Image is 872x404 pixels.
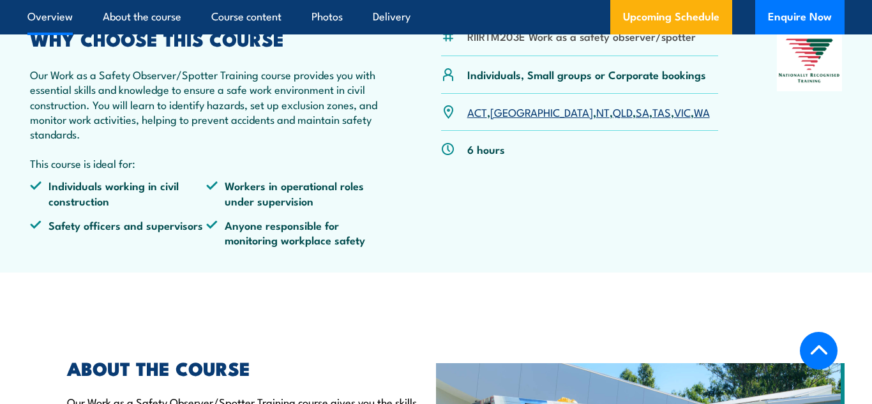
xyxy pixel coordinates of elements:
a: [GEOGRAPHIC_DATA] [490,104,593,119]
p: 6 hours [467,142,505,156]
p: Individuals, Small groups or Corporate bookings [467,67,706,82]
h2: ABOUT THE COURSE [67,359,417,376]
li: RIIRTM203E Work as a safety observer/spotter [467,29,696,43]
li: Workers in operational roles under supervision [206,178,382,208]
li: Safety officers and supervisors [30,218,206,248]
li: Anyone responsible for monitoring workplace safety [206,218,382,248]
a: VIC [674,104,691,119]
a: NT [596,104,610,119]
h2: WHY CHOOSE THIS COURSE [30,30,382,47]
a: WA [694,104,710,119]
p: , , , , , , , [467,105,710,119]
a: ACT [467,104,487,119]
a: QLD [613,104,633,119]
p: This course is ideal for: [30,156,382,170]
a: TAS [652,104,671,119]
a: SA [636,104,649,119]
img: Nationally Recognised Training logo. [777,30,842,91]
li: Individuals working in civil construction [30,178,206,208]
p: Our Work as a Safety Observer/Spotter Training course provides you with essential skills and know... [30,67,382,142]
